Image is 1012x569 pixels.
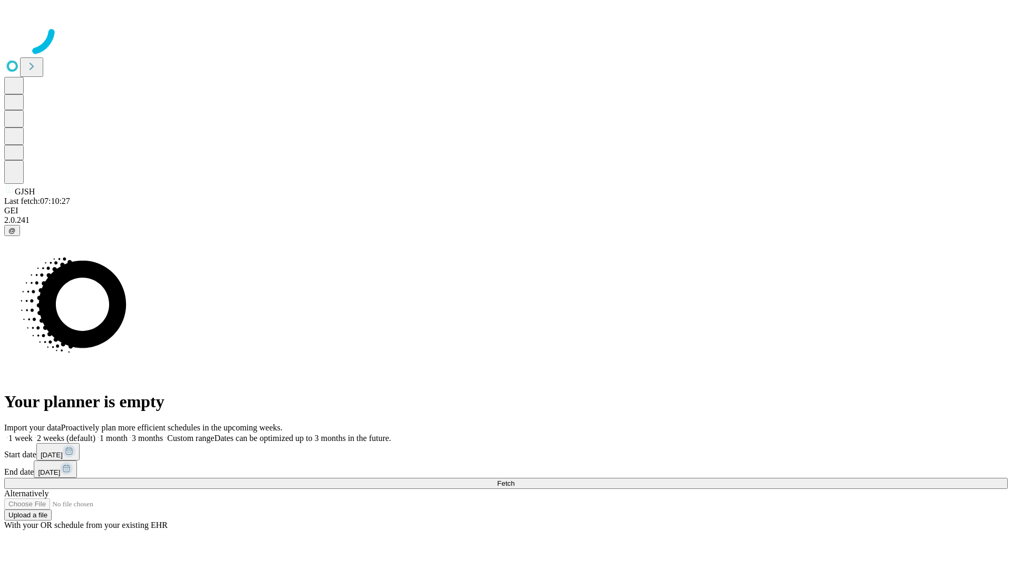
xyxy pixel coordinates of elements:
[100,434,128,443] span: 1 month
[4,197,70,205] span: Last fetch: 07:10:27
[15,187,35,196] span: GJSH
[8,434,33,443] span: 1 week
[132,434,163,443] span: 3 months
[4,478,1008,489] button: Fetch
[4,509,52,521] button: Upload a file
[36,443,80,460] button: [DATE]
[34,460,77,478] button: [DATE]
[167,434,214,443] span: Custom range
[8,227,16,234] span: @
[37,434,95,443] span: 2 weeks (default)
[497,479,514,487] span: Fetch
[4,215,1008,225] div: 2.0.241
[4,460,1008,478] div: End date
[4,443,1008,460] div: Start date
[4,225,20,236] button: @
[4,423,61,432] span: Import your data
[4,489,48,498] span: Alternatively
[61,423,283,432] span: Proactively plan more efficient schedules in the upcoming weeks.
[38,468,60,476] span: [DATE]
[41,451,63,459] span: [DATE]
[4,206,1008,215] div: GEI
[4,392,1008,411] h1: Your planner is empty
[4,521,168,529] span: With your OR schedule from your existing EHR
[215,434,391,443] span: Dates can be optimized up to 3 months in the future.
